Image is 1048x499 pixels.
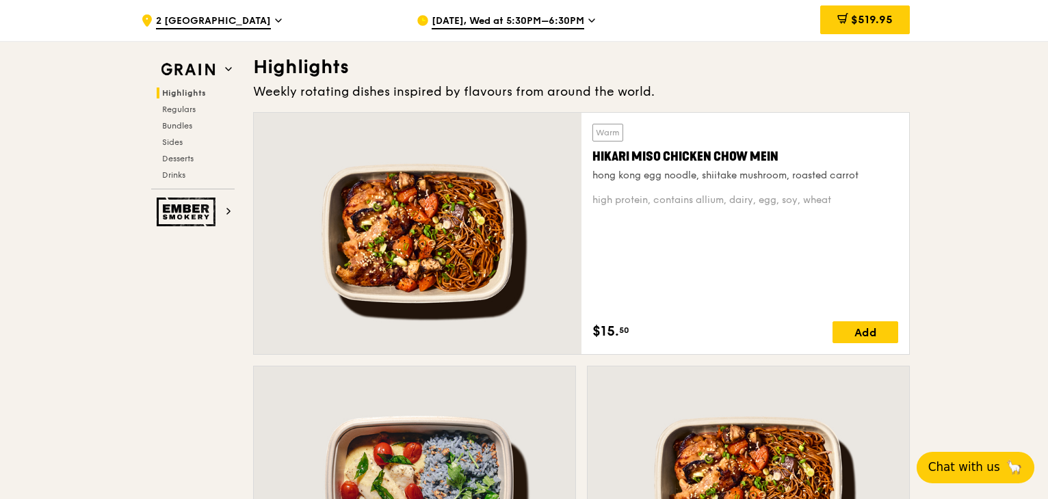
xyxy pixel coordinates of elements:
img: Ember Smokery web logo [157,198,220,226]
span: Regulars [162,105,196,114]
div: Warm [592,124,623,141]
div: high protein, contains allium, dairy, egg, soy, wheat [592,193,898,207]
span: 2 [GEOGRAPHIC_DATA] [156,14,271,29]
span: $519.95 [851,13,893,26]
span: Sides [162,137,183,147]
span: Highlights [162,88,206,98]
h3: Highlights [253,55,910,79]
button: Chat with us🦙 [917,452,1034,483]
div: Weekly rotating dishes inspired by flavours from around the world. [253,82,910,101]
span: Desserts [162,154,194,163]
div: Add [833,321,898,343]
span: Drinks [162,170,185,180]
span: [DATE], Wed at 5:30PM–6:30PM [432,14,584,29]
span: 50 [619,325,629,336]
div: Hikari Miso Chicken Chow Mein [592,147,898,166]
img: Grain web logo [157,57,220,82]
span: 🦙 [1006,459,1023,476]
span: $15. [592,321,619,342]
div: hong kong egg noodle, shiitake mushroom, roasted carrot [592,169,898,183]
span: Bundles [162,121,192,131]
span: Chat with us [928,459,1000,476]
